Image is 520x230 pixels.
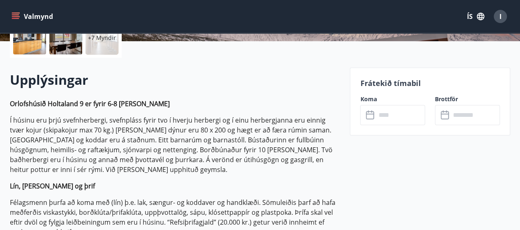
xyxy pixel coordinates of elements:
h2: Upplýsingar [10,71,340,89]
strong: Orlofshúsið Holtaland 9 er fyrir 6-8 [PERSON_NAME] [10,99,170,108]
p: Frátekið tímabil [360,78,500,88]
strong: Lín, [PERSON_NAME] og þrif [10,181,95,191]
label: Koma [360,95,425,103]
button: menu [10,9,56,24]
p: +7 Myndir [88,34,116,42]
span: I [499,12,502,21]
button: ÍS [462,9,489,24]
label: Brottför [435,95,500,103]
button: I [490,7,510,26]
p: Í húsinu eru þrjú svefnherbergi, svefnpláss fyrir tvo í hverju herbergi og í einu herbergjanna er... [10,115,340,174]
